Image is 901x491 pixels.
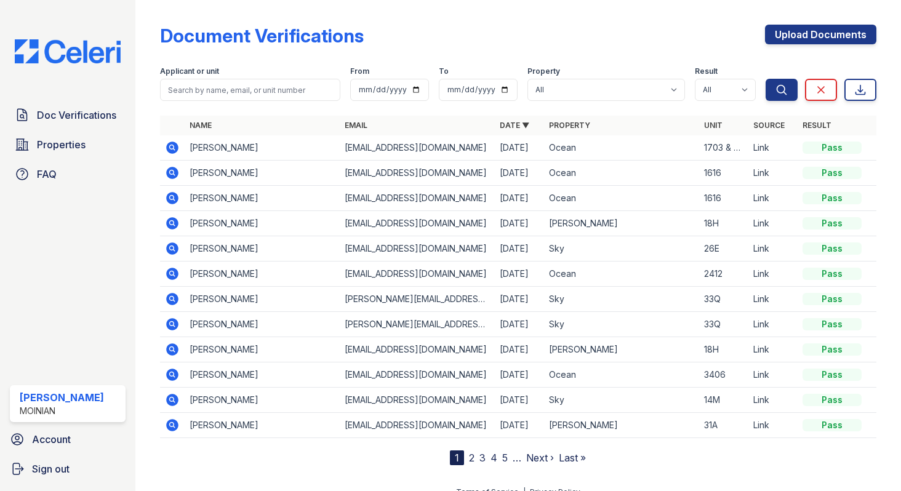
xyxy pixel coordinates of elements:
[495,362,544,388] td: [DATE]
[185,413,340,438] td: [PERSON_NAME]
[185,186,340,211] td: [PERSON_NAME]
[765,25,876,44] a: Upload Documents
[699,287,748,312] td: 33Q
[185,135,340,161] td: [PERSON_NAME]
[185,161,340,186] td: [PERSON_NAME]
[699,236,748,261] td: 26E
[526,452,554,464] a: Next ›
[340,236,495,261] td: [EMAIL_ADDRESS][DOMAIN_NAME]
[5,427,130,452] a: Account
[803,394,862,406] div: Pass
[544,261,699,287] td: Ocean
[803,318,862,330] div: Pass
[495,287,544,312] td: [DATE]
[185,236,340,261] td: [PERSON_NAME]
[527,66,560,76] label: Property
[699,135,748,161] td: 1703 & 3001
[704,121,723,130] a: Unit
[748,413,798,438] td: Link
[803,293,862,305] div: Pass
[340,287,495,312] td: [PERSON_NAME][EMAIL_ADDRESS][DOMAIN_NAME]
[350,66,369,76] label: From
[753,121,785,130] a: Source
[748,388,798,413] td: Link
[699,161,748,186] td: 1616
[849,442,889,479] iframe: chat widget
[502,452,508,464] a: 5
[160,66,219,76] label: Applicant or unit
[699,211,748,236] td: 18H
[748,211,798,236] td: Link
[803,242,862,255] div: Pass
[37,137,86,152] span: Properties
[340,388,495,413] td: [EMAIL_ADDRESS][DOMAIN_NAME]
[10,132,126,157] a: Properties
[160,25,364,47] div: Document Verifications
[185,388,340,413] td: [PERSON_NAME]
[549,121,590,130] a: Property
[699,413,748,438] td: 31A
[37,108,116,122] span: Doc Verifications
[544,362,699,388] td: Ocean
[340,362,495,388] td: [EMAIL_ADDRESS][DOMAIN_NAME]
[748,287,798,312] td: Link
[32,432,71,447] span: Account
[439,66,449,76] label: To
[544,211,699,236] td: [PERSON_NAME]
[544,236,699,261] td: Sky
[803,268,862,280] div: Pass
[544,337,699,362] td: [PERSON_NAME]
[699,261,748,287] td: 2412
[185,261,340,287] td: [PERSON_NAME]
[495,161,544,186] td: [DATE]
[340,261,495,287] td: [EMAIL_ADDRESS][DOMAIN_NAME]
[544,413,699,438] td: [PERSON_NAME]
[495,236,544,261] td: [DATE]
[748,236,798,261] td: Link
[495,312,544,337] td: [DATE]
[544,287,699,312] td: Sky
[32,461,70,476] span: Sign out
[699,312,748,337] td: 33Q
[500,121,529,130] a: Date ▼
[544,388,699,413] td: Sky
[340,135,495,161] td: [EMAIL_ADDRESS][DOMAIN_NAME]
[340,211,495,236] td: [EMAIL_ADDRESS][DOMAIN_NAME]
[544,312,699,337] td: Sky
[340,161,495,186] td: [EMAIL_ADDRESS][DOMAIN_NAME]
[450,450,464,465] div: 1
[803,343,862,356] div: Pass
[748,261,798,287] td: Link
[559,452,586,464] a: Last »
[345,121,367,130] a: Email
[803,217,862,230] div: Pass
[37,167,57,182] span: FAQ
[5,39,130,63] img: CE_Logo_Blue-a8612792a0a2168367f1c8372b55b34899dd931a85d93a1a3d3e32e68fde9ad4.png
[5,457,130,481] a: Sign out
[803,121,831,130] a: Result
[699,362,748,388] td: 3406
[748,161,798,186] td: Link
[491,452,497,464] a: 4
[495,211,544,236] td: [DATE]
[495,388,544,413] td: [DATE]
[748,362,798,388] td: Link
[10,162,126,186] a: FAQ
[695,66,718,76] label: Result
[803,369,862,381] div: Pass
[160,79,340,101] input: Search by name, email, or unit number
[10,103,126,127] a: Doc Verifications
[340,337,495,362] td: [EMAIL_ADDRESS][DOMAIN_NAME]
[20,405,104,417] div: Moinian
[185,312,340,337] td: [PERSON_NAME]
[803,192,862,204] div: Pass
[340,186,495,211] td: [EMAIL_ADDRESS][DOMAIN_NAME]
[544,186,699,211] td: Ocean
[699,186,748,211] td: 1616
[513,450,521,465] span: …
[544,161,699,186] td: Ocean
[185,337,340,362] td: [PERSON_NAME]
[495,186,544,211] td: [DATE]
[699,337,748,362] td: 18H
